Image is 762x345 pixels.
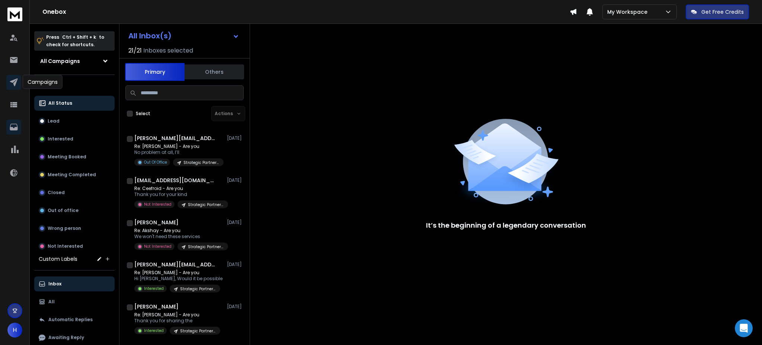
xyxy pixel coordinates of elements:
[134,318,220,324] p: Thank you for sharing the
[134,303,179,310] h1: [PERSON_NAME]
[227,219,244,225] p: [DATE]
[61,33,97,41] span: Ctrl + Shift + k
[128,32,172,39] h1: All Inbox(s)
[42,7,570,16] h1: Onebox
[34,54,115,69] button: All Campaigns
[34,221,115,236] button: Wrong person
[134,261,216,268] h1: [PERSON_NAME][EMAIL_ADDRESS][DOMAIN_NAME]
[185,64,244,80] button: Others
[7,7,22,21] img: logo
[128,46,142,55] span: 21 / 21
[46,34,104,48] p: Press to check for shortcuts.
[34,276,115,291] button: Inbox
[48,335,84,341] p: Awaiting Reply
[134,149,224,155] p: No problem at all, I’ll
[180,328,216,334] p: Strategic Partnership - Allurecent
[48,225,81,231] p: Wrong person
[34,132,115,146] button: Interested
[134,270,222,276] p: Re: [PERSON_NAME] - Are you
[143,46,193,55] h3: Inboxes selected
[48,243,83,249] p: Not Interested
[34,312,115,327] button: Automatic Replies
[701,8,744,16] p: Get Free Credits
[48,154,86,160] p: Meeting Booked
[144,159,167,165] p: Out Of Office
[7,323,22,338] button: H
[136,111,150,117] label: Select
[227,135,244,141] p: [DATE]
[134,312,220,318] p: Re: [PERSON_NAME] - Are you
[134,186,224,192] p: Re: Ceefroid - Are you
[188,202,224,208] p: Strategic Partnership - Allurecent
[48,190,65,196] p: Closed
[144,328,164,333] p: Interested
[144,244,172,249] p: Not Interested
[227,262,244,268] p: [DATE]
[134,177,216,184] h1: [EMAIL_ADDRESS][DOMAIN_NAME]
[426,220,586,231] p: It’s the beginning of a legendary conversation
[134,219,179,226] h1: [PERSON_NAME]
[34,149,115,164] button: Meeting Booked
[34,239,115,254] button: Not Interested
[134,134,216,142] h1: [PERSON_NAME][EMAIL_ADDRESS][DOMAIN_NAME]
[34,114,115,129] button: Lead
[607,8,650,16] p: My Workspace
[48,281,61,287] p: Inbox
[134,276,222,282] p: Hi [PERSON_NAME], Would it be possible
[34,167,115,182] button: Meeting Completed
[34,81,115,91] h3: Filters
[227,177,244,183] p: [DATE]
[125,63,185,81] button: Primary
[144,202,172,207] p: Not Interested
[48,208,79,213] p: Out of office
[180,286,216,292] p: Strategic Partnership - Allurecent
[48,317,93,323] p: Automatic Replies
[227,304,244,310] p: [DATE]
[48,118,60,124] p: Lead
[48,100,72,106] p: All Status
[34,294,115,309] button: All
[134,192,224,197] p: Thank you for your kind
[48,299,55,305] p: All
[735,319,753,337] div: Open Intercom Messenger
[134,234,224,240] p: We won't need these services
[134,228,224,234] p: Re: Akshay - Are you
[144,286,164,291] p: Interested
[34,203,115,218] button: Out of office
[34,96,115,111] button: All Status
[188,244,224,250] p: Strategic Partnership - Allurecent
[34,185,115,200] button: Closed
[48,136,73,142] p: Interested
[48,172,96,178] p: Meeting Completed
[122,28,245,43] button: All Inbox(s)
[686,4,749,19] button: Get Free Credits
[134,143,224,149] p: Re: [PERSON_NAME] - Are you
[183,160,219,165] p: Strategic Partnership - Allurecent
[23,75,63,89] div: Campaigns
[40,57,80,65] h1: All Campaigns
[34,330,115,345] button: Awaiting Reply
[39,255,77,263] h3: Custom Labels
